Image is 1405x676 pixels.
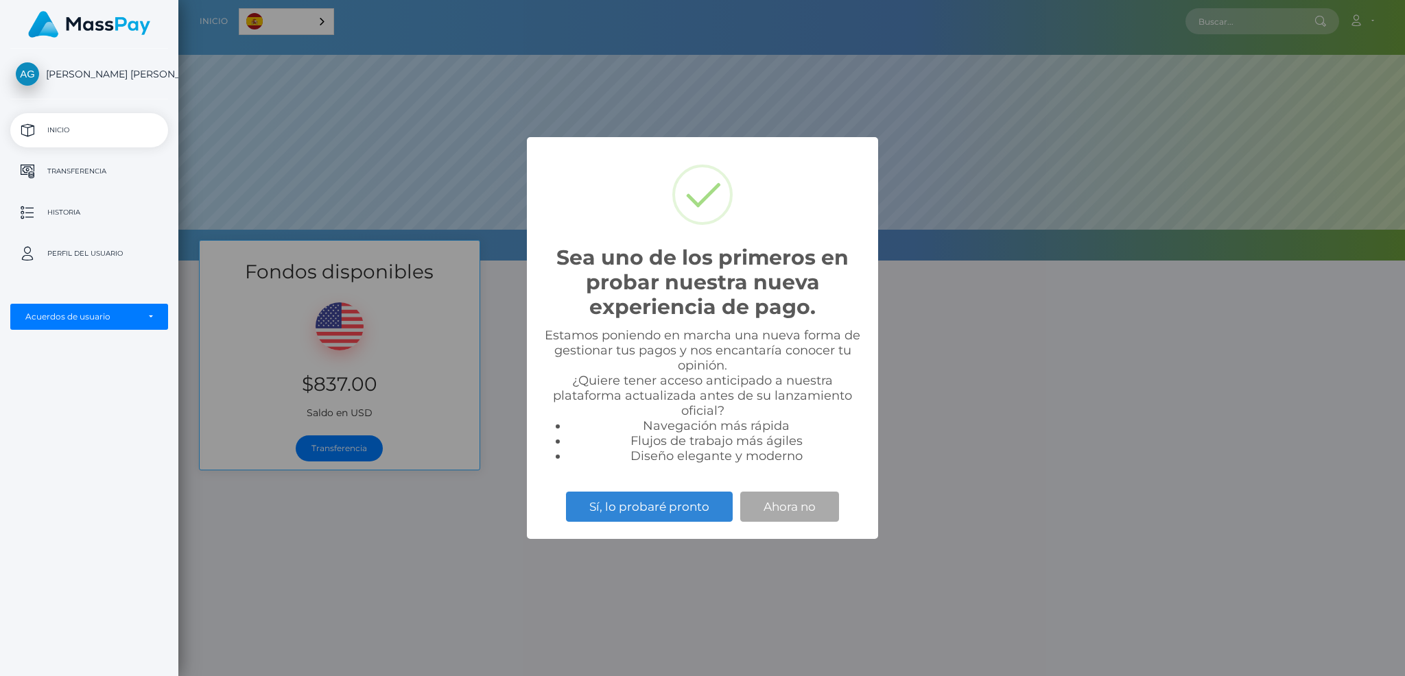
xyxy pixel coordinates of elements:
[10,68,168,80] span: [PERSON_NAME] [PERSON_NAME]
[10,304,168,330] button: Acuerdos de usuario
[28,11,150,38] img: MassPay
[568,433,864,448] li: Flujos de trabajo más ágiles
[16,202,163,223] p: Historia
[541,245,864,319] h2: Sea uno de los primeros en probar nuestra nueva experiencia de pago.
[568,418,864,433] li: Navegación más rápida
[16,120,163,141] p: Inicio
[16,243,163,264] p: Perfil del usuario
[16,161,163,182] p: Transferencia
[568,448,864,463] li: Diseño elegante y moderno
[566,492,733,522] button: Sí, lo probaré pronto
[541,328,864,463] div: Estamos poniendo en marcha una nueva forma de gestionar tus pagos y nos encantaría conocer tu opi...
[25,311,138,322] div: Acuerdos de usuario
[740,492,839,522] button: Ahora no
